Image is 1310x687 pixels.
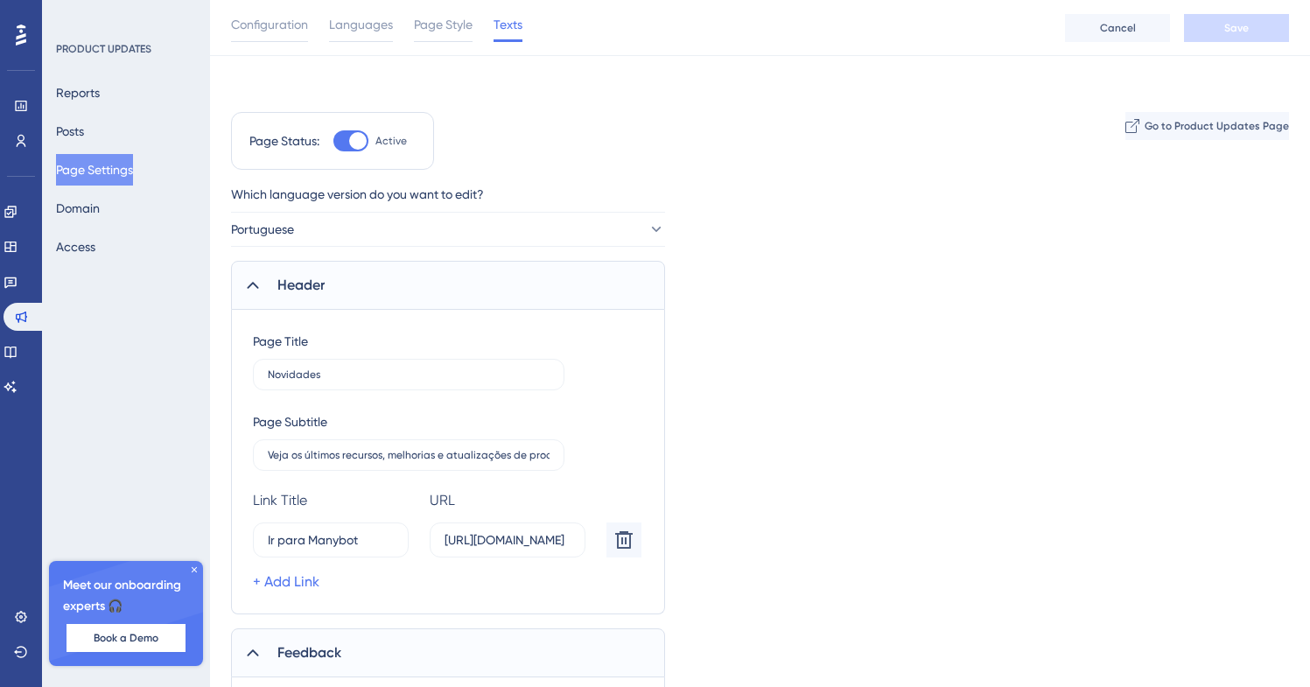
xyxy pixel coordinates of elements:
div: URL [430,492,585,508]
input: Link Title [268,530,394,550]
div: Page Subtitle [253,411,327,432]
span: Portuguese [231,219,294,240]
span: Meet our onboarding experts 🎧 [63,575,189,617]
input: https://www.example.com [445,530,571,550]
span: Go to Product Updates Page [1145,119,1289,133]
span: Header [277,275,325,296]
div: Page Status: [249,130,319,151]
span: Configuration [231,14,308,35]
iframe: UserGuiding AI Assistant Launcher [1236,618,1289,670]
span: Texts [494,14,522,35]
div: Page Title [253,331,308,352]
button: Book a Demo [67,624,186,652]
span: Cancel [1100,21,1136,35]
a: + Add Link [253,571,319,592]
div: Link Title [253,492,409,508]
button: Reports [56,77,100,109]
span: Which language version do you want to edit? [231,184,484,205]
span: Languages [329,14,393,35]
input: Product Updates [268,368,550,381]
button: Go to Product Updates Page [1125,112,1289,140]
button: Posts [56,116,84,147]
span: Active [375,134,407,148]
button: Access [56,231,95,263]
button: Page Settings [56,154,133,186]
span: Feedback [277,642,341,663]
button: Portuguese [231,212,665,247]
div: PRODUCT UPDATES [56,42,151,56]
button: Save [1184,14,1289,42]
button: Cancel [1065,14,1170,42]
span: Book a Demo [94,631,158,645]
button: Domain [56,193,100,224]
input: See the latest features, improvements and product updates. [268,449,550,461]
span: Save [1224,21,1249,35]
span: Page Style [414,14,473,35]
